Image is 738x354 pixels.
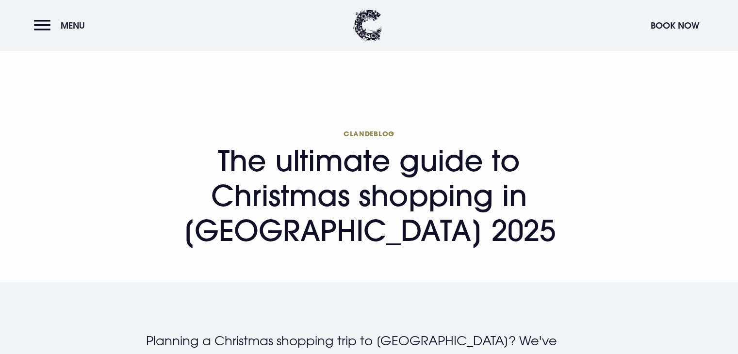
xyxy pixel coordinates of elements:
span: Menu [61,20,85,31]
span: Clandeblog [146,129,592,138]
button: Menu [34,15,90,36]
button: Book Now [646,15,704,36]
h1: The ultimate guide to Christmas shopping in [GEOGRAPHIC_DATA] 2025 [146,129,592,248]
img: Clandeboye Lodge [353,10,382,41]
